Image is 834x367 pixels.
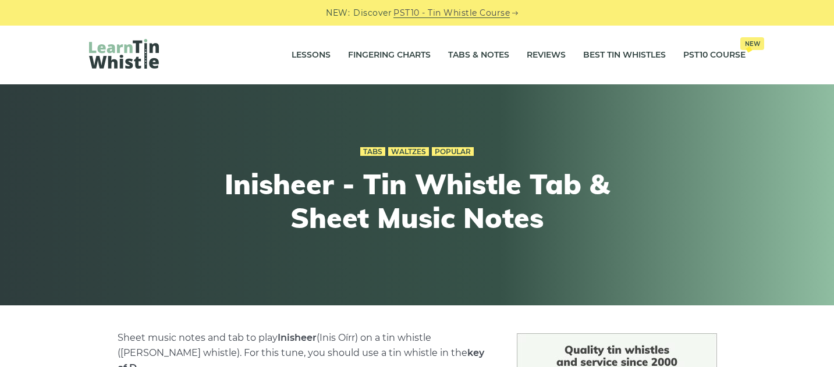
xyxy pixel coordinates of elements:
a: Reviews [527,41,566,70]
h1: Inisheer - Tin Whistle Tab & Sheet Music Notes [203,168,631,234]
a: Tabs [360,147,385,156]
img: LearnTinWhistle.com [89,39,159,69]
a: Popular [432,147,474,156]
strong: Inisheer [278,332,317,343]
a: Waltzes [388,147,429,156]
a: Lessons [292,41,331,70]
a: PST10 CourseNew [683,41,746,70]
a: Tabs & Notes [448,41,509,70]
a: Best Tin Whistles [583,41,666,70]
a: Fingering Charts [348,41,431,70]
span: New [740,37,764,50]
